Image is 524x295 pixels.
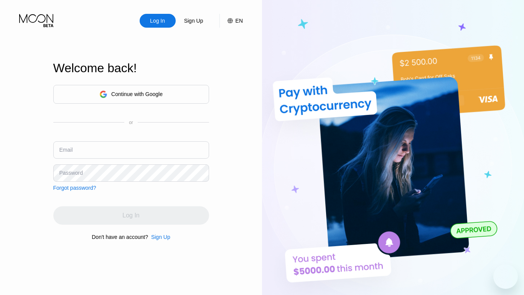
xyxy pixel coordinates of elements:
[53,185,96,191] div: Forgot password?
[59,147,73,153] div: Email
[493,264,518,289] iframe: Button to launch messaging window
[53,61,209,75] div: Welcome back!
[140,14,176,28] div: Log In
[129,120,133,125] div: or
[148,234,170,240] div: Sign Up
[149,17,166,25] div: Log In
[236,18,243,24] div: EN
[151,234,170,240] div: Sign Up
[176,14,212,28] div: Sign Up
[183,17,204,25] div: Sign Up
[53,85,209,104] div: Continue with Google
[219,14,243,28] div: EN
[111,91,163,97] div: Continue with Google
[59,170,83,176] div: Password
[92,234,148,240] div: Don't have an account?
